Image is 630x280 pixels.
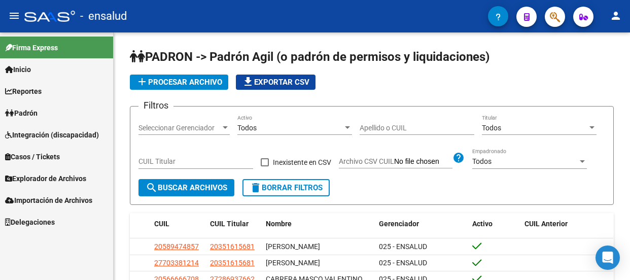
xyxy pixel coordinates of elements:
[5,173,86,184] span: Explorador de Archivos
[154,242,199,251] span: 20589474857
[210,259,255,267] span: 20351615681
[5,42,58,53] span: Firma Express
[138,124,221,132] span: Seleccionar Gerenciador
[130,75,228,90] button: Procesar archivo
[394,157,452,166] input: Archivo CSV CUIL
[266,259,320,267] span: [PERSON_NAME]
[379,259,427,267] span: 025 - ENSALUD
[138,98,173,113] h3: Filtros
[266,220,292,228] span: Nombre
[379,220,419,228] span: Gerenciador
[250,183,323,192] span: Borrar Filtros
[379,242,427,251] span: 025 - ENSALUD
[206,213,262,235] datatable-header-cell: CUIL Titular
[375,213,468,235] datatable-header-cell: Gerenciador
[266,242,320,251] span: [PERSON_NAME]
[468,213,520,235] datatable-header-cell: Activo
[5,64,31,75] span: Inicio
[5,217,55,228] span: Delegaciones
[237,124,257,132] span: Todos
[150,213,206,235] datatable-header-cell: CUIL
[520,213,613,235] datatable-header-cell: CUIL Anterior
[5,151,60,162] span: Casos / Tickets
[154,220,169,228] span: CUIL
[262,213,375,235] datatable-header-cell: Nombre
[236,75,316,90] button: Exportar CSV
[146,182,158,194] mat-icon: search
[242,78,309,87] span: Exportar CSV
[250,182,262,194] mat-icon: delete
[339,157,394,165] span: Archivo CSV CUIL
[210,220,249,228] span: CUIL Titular
[210,242,255,251] span: 20351615681
[154,259,199,267] span: 27703381214
[242,179,330,196] button: Borrar Filtros
[242,76,254,88] mat-icon: file_download
[472,220,493,228] span: Activo
[80,5,127,27] span: - ensalud
[273,156,331,168] span: Inexistente en CSV
[472,157,492,165] span: Todos
[8,10,20,22] mat-icon: menu
[5,195,92,206] span: Importación de Archivos
[596,246,620,270] div: Open Intercom Messenger
[136,78,222,87] span: Procesar archivo
[5,129,99,141] span: Integración (discapacidad)
[452,152,465,164] mat-icon: help
[136,76,148,88] mat-icon: add
[524,220,568,228] span: CUIL Anterior
[610,10,622,22] mat-icon: person
[130,50,489,64] span: PADRON -> Padrón Agil (o padrón de permisos y liquidaciones)
[138,179,234,196] button: Buscar Archivos
[146,183,227,192] span: Buscar Archivos
[482,124,501,132] span: Todos
[5,86,42,97] span: Reportes
[5,108,38,119] span: Padrón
